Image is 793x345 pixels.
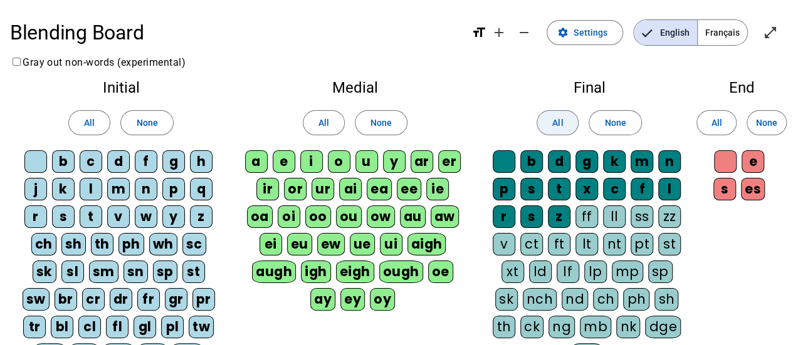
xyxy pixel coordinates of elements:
div: r [24,205,47,228]
button: None [120,110,173,135]
div: y [162,205,185,228]
button: All [303,110,345,135]
div: nch [523,288,557,311]
div: v [493,233,515,255]
div: eigh [336,260,374,283]
div: w [135,205,157,228]
mat-icon: format_size [471,25,486,40]
div: ph [118,233,144,255]
div: j [24,178,47,200]
div: n [658,150,681,173]
h2: Medial [242,80,468,95]
div: ee [397,178,421,200]
div: gr [165,288,187,311]
button: All [537,110,579,135]
div: n [135,178,157,200]
div: b [520,150,543,173]
div: lt [575,233,598,255]
div: es [741,178,765,200]
div: dr [110,288,132,311]
div: er [438,150,461,173]
div: m [107,178,130,200]
div: ar [411,150,433,173]
div: mb [580,316,611,338]
span: None [756,115,777,130]
div: aigh [407,233,446,255]
div: gl [134,316,156,338]
div: h [190,150,213,173]
div: l [80,178,102,200]
span: English [634,20,697,45]
span: All [552,115,563,130]
div: st [658,233,681,255]
div: or [284,178,307,200]
div: s [713,178,736,200]
div: lf [557,260,579,283]
span: Français [698,20,747,45]
div: th [493,316,515,338]
div: m [631,150,653,173]
div: ur [312,178,334,200]
div: pt [631,233,653,255]
span: Settings [574,25,607,40]
span: All [84,115,95,130]
div: tw [189,316,214,338]
div: sc [182,233,206,255]
div: th [91,233,113,255]
div: p [162,178,185,200]
div: au [400,205,426,228]
div: nd [562,288,588,311]
div: s [52,205,75,228]
div: ow [367,205,395,228]
div: ph [623,288,649,311]
div: bl [51,316,73,338]
button: All [68,110,110,135]
span: None [370,115,392,130]
div: oo [305,205,331,228]
div: b [52,150,75,173]
div: k [603,150,626,173]
div: f [631,178,653,200]
button: None [589,110,641,135]
div: ie [426,178,449,200]
div: e [742,150,764,173]
div: augh [252,260,296,283]
div: dge [645,316,681,338]
span: All [711,115,722,130]
div: mp [612,260,643,283]
div: ir [256,178,279,200]
div: eu [287,233,312,255]
div: pr [192,288,215,311]
div: ui [380,233,402,255]
div: oi [278,205,300,228]
div: f [135,150,157,173]
button: None [355,110,407,135]
div: cr [82,288,105,311]
div: sp [153,260,177,283]
div: ch [31,233,56,255]
div: sw [23,288,50,311]
button: Enter full screen [758,20,783,45]
h2: End [710,80,773,95]
div: xt [502,260,524,283]
div: r [493,205,515,228]
div: ue [350,233,375,255]
span: None [604,115,626,130]
div: u [355,150,378,173]
div: i [300,150,323,173]
div: oy [370,288,395,311]
div: ss [631,205,653,228]
div: ng [549,316,575,338]
div: ct [520,233,543,255]
div: t [80,205,102,228]
button: Decrease font size [512,20,537,45]
div: c [80,150,102,173]
div: z [190,205,213,228]
div: t [548,178,570,200]
div: ft [548,233,570,255]
mat-button-toggle-group: Language selection [633,19,748,46]
button: Increase font size [486,20,512,45]
div: zz [658,205,681,228]
div: cl [78,316,101,338]
div: fl [106,316,129,338]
